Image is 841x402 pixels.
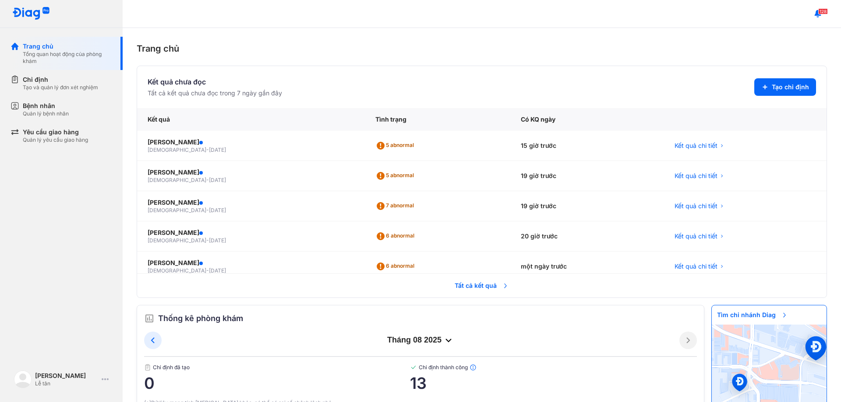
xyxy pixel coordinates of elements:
span: [DATE] [209,267,226,274]
div: Tổng quan hoạt động của phòng khám [23,51,112,65]
div: 19 giờ trước [510,191,664,221]
div: 7 abnormal [375,199,417,213]
div: Yêu cầu giao hàng [23,128,88,136]
div: [PERSON_NAME] [35,371,98,380]
div: Tạo và quản lý đơn xét nghiệm [23,84,98,91]
img: info.7e716105.svg [470,364,477,371]
img: logo [12,7,50,21]
span: Kết quả chi tiết [675,262,717,271]
div: Có KQ ngày [510,108,664,131]
span: Chỉ định đã tạo [144,364,410,371]
div: [PERSON_NAME] [148,198,354,207]
div: Chỉ định [23,75,98,84]
div: Tình trạng [365,108,510,131]
div: [PERSON_NAME] [148,138,354,147]
span: - [206,237,209,244]
span: - [206,147,209,153]
button: Tạo chỉ định [754,78,816,96]
div: [PERSON_NAME] [148,228,354,237]
span: [DATE] [209,237,226,244]
span: 13 [410,374,697,392]
span: [DATE] [209,177,226,183]
span: - [206,207,209,213]
span: - [206,267,209,274]
div: Quản lý bệnh nhân [23,110,69,117]
img: checked-green.01cc79e0.svg [410,364,417,371]
div: Trang chủ [137,42,827,55]
span: Tất cả kết quả [449,276,514,295]
div: [PERSON_NAME] [148,168,354,177]
div: 5 abnormal [375,169,417,183]
span: [DEMOGRAPHIC_DATA] [148,147,206,153]
span: Kết quả chi tiết [675,202,717,210]
div: 6 abnormal [375,229,418,243]
div: [PERSON_NAME] [148,259,354,267]
div: một ngày trước [510,252,664,282]
div: 19 giờ trước [510,161,664,191]
span: Tạo chỉ định [772,83,809,91]
div: 6 abnormal [375,259,418,273]
div: 20 giờ trước [510,221,664,252]
span: 0 [144,374,410,392]
span: [DEMOGRAPHIC_DATA] [148,267,206,274]
div: tháng 08 2025 [162,335,679,346]
span: [DATE] [209,207,226,213]
div: Quản lý yêu cầu giao hàng [23,136,88,143]
div: 15 giờ trước [510,131,664,161]
span: Chỉ định thành công [410,364,697,371]
span: 128 [818,8,828,14]
img: order.5a6da16c.svg [144,313,155,324]
span: Kết quả chi tiết [675,141,717,150]
div: Kết quả [137,108,365,131]
span: Thống kê phòng khám [158,312,243,325]
span: [DEMOGRAPHIC_DATA] [148,207,206,213]
span: [DEMOGRAPHIC_DATA] [148,177,206,183]
span: [DEMOGRAPHIC_DATA] [148,237,206,244]
div: Kết quả chưa đọc [148,77,282,87]
span: - [206,177,209,183]
img: logo [14,371,32,388]
div: 5 abnormal [375,139,417,153]
img: document.50c4cfd0.svg [144,364,151,371]
div: Bệnh nhân [23,101,69,110]
span: Tìm chi nhánh Diag [712,305,793,325]
div: Lễ tân [35,380,98,387]
span: [DATE] [209,147,226,153]
div: Tất cả kết quả chưa đọc trong 7 ngày gần đây [148,89,282,98]
div: Trang chủ [23,42,112,51]
span: Kết quả chi tiết [675,171,717,180]
span: Kết quả chi tiết [675,232,717,241]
